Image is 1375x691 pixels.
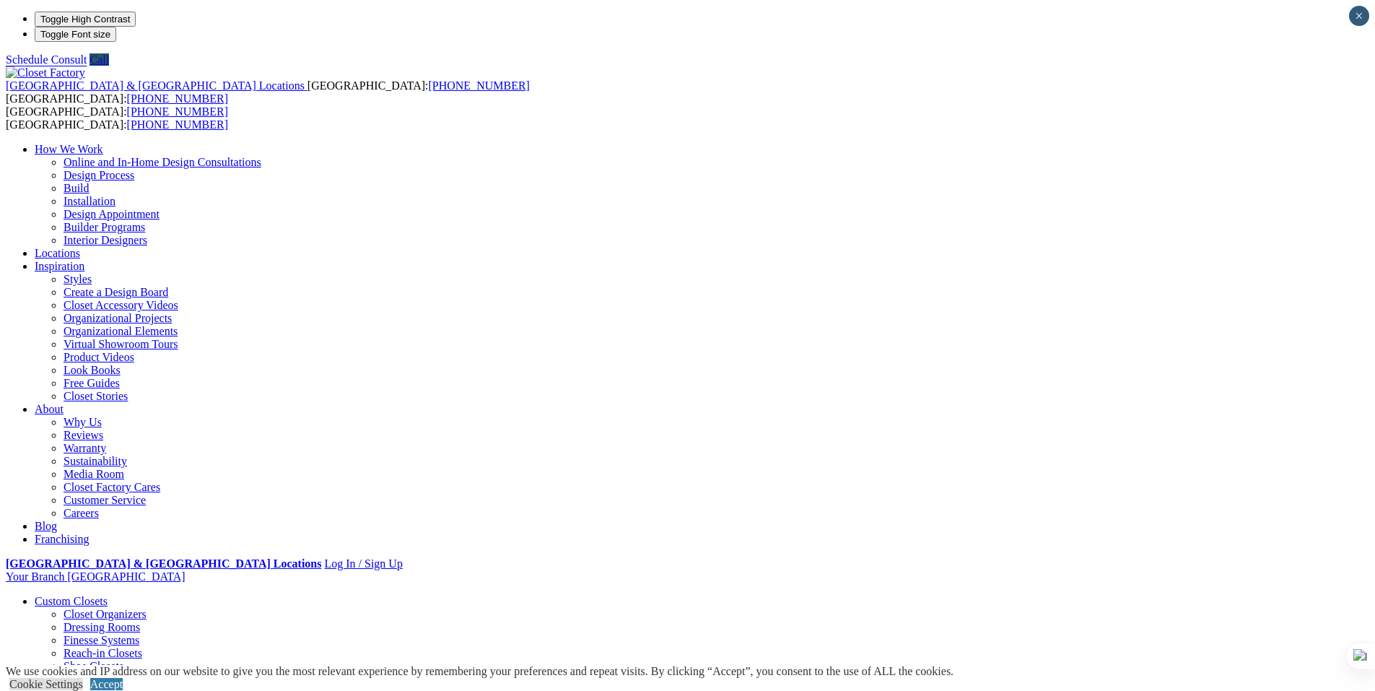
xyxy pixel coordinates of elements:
[64,390,128,402] a: Closet Stories
[40,29,110,40] span: Toggle Font size
[64,351,134,363] a: Product Videos
[9,678,83,690] a: Cookie Settings
[64,182,90,194] a: Build
[64,621,140,633] a: Dressing Rooms
[64,208,160,220] a: Design Appointment
[127,92,228,105] a: [PHONE_NUMBER]
[6,105,228,131] span: [GEOGRAPHIC_DATA]: [GEOGRAPHIC_DATA]:
[35,595,108,607] a: Custom Closets
[35,143,103,155] a: How We Work
[64,325,178,337] a: Organizational Elements
[64,660,123,672] a: Shoe Closets
[40,14,130,25] span: Toggle High Contrast
[6,79,530,105] span: [GEOGRAPHIC_DATA]: [GEOGRAPHIC_DATA]:
[6,557,321,570] a: [GEOGRAPHIC_DATA] & [GEOGRAPHIC_DATA] Locations
[64,442,106,454] a: Warranty
[35,247,80,259] a: Locations
[90,678,123,690] a: Accept
[64,507,99,519] a: Careers
[6,53,87,66] a: Schedule Consult
[6,570,185,583] a: Your Branch [GEOGRAPHIC_DATA]
[64,364,121,376] a: Look Books
[64,647,142,659] a: Reach-in Closets
[64,195,115,207] a: Installation
[6,66,85,79] img: Closet Factory
[64,481,160,493] a: Closet Factory Cares
[6,79,305,92] span: [GEOGRAPHIC_DATA] & [GEOGRAPHIC_DATA] Locations
[64,634,139,646] a: Finesse Systems
[428,79,529,92] a: [PHONE_NUMBER]
[67,570,185,583] span: [GEOGRAPHIC_DATA]
[35,260,84,272] a: Inspiration
[64,221,145,233] a: Builder Programs
[64,429,103,441] a: Reviews
[64,468,124,480] a: Media Room
[64,608,147,620] a: Closet Organizers
[35,520,57,532] a: Blog
[6,79,307,92] a: [GEOGRAPHIC_DATA] & [GEOGRAPHIC_DATA] Locations
[1349,6,1369,26] button: Close
[35,12,136,27] button: Toggle High Contrast
[64,273,92,285] a: Styles
[64,234,147,246] a: Interior Designers
[35,403,64,415] a: About
[6,665,953,678] div: We use cookies and IP address on our website to give you the most relevant experience by remember...
[64,156,261,168] a: Online and In-Home Design Consultations
[64,286,168,298] a: Create a Design Board
[127,118,228,131] a: [PHONE_NUMBER]
[90,53,109,66] a: Call
[6,570,64,583] span: Your Branch
[324,557,402,570] a: Log In / Sign Up
[64,494,146,506] a: Customer Service
[64,312,172,324] a: Organizational Projects
[35,533,90,545] a: Franchising
[64,169,134,181] a: Design Process
[64,299,178,311] a: Closet Accessory Videos
[64,416,102,428] a: Why Us
[64,455,127,467] a: Sustainability
[64,377,120,389] a: Free Guides
[64,338,178,350] a: Virtual Showroom Tours
[35,27,116,42] button: Toggle Font size
[127,105,228,118] a: [PHONE_NUMBER]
